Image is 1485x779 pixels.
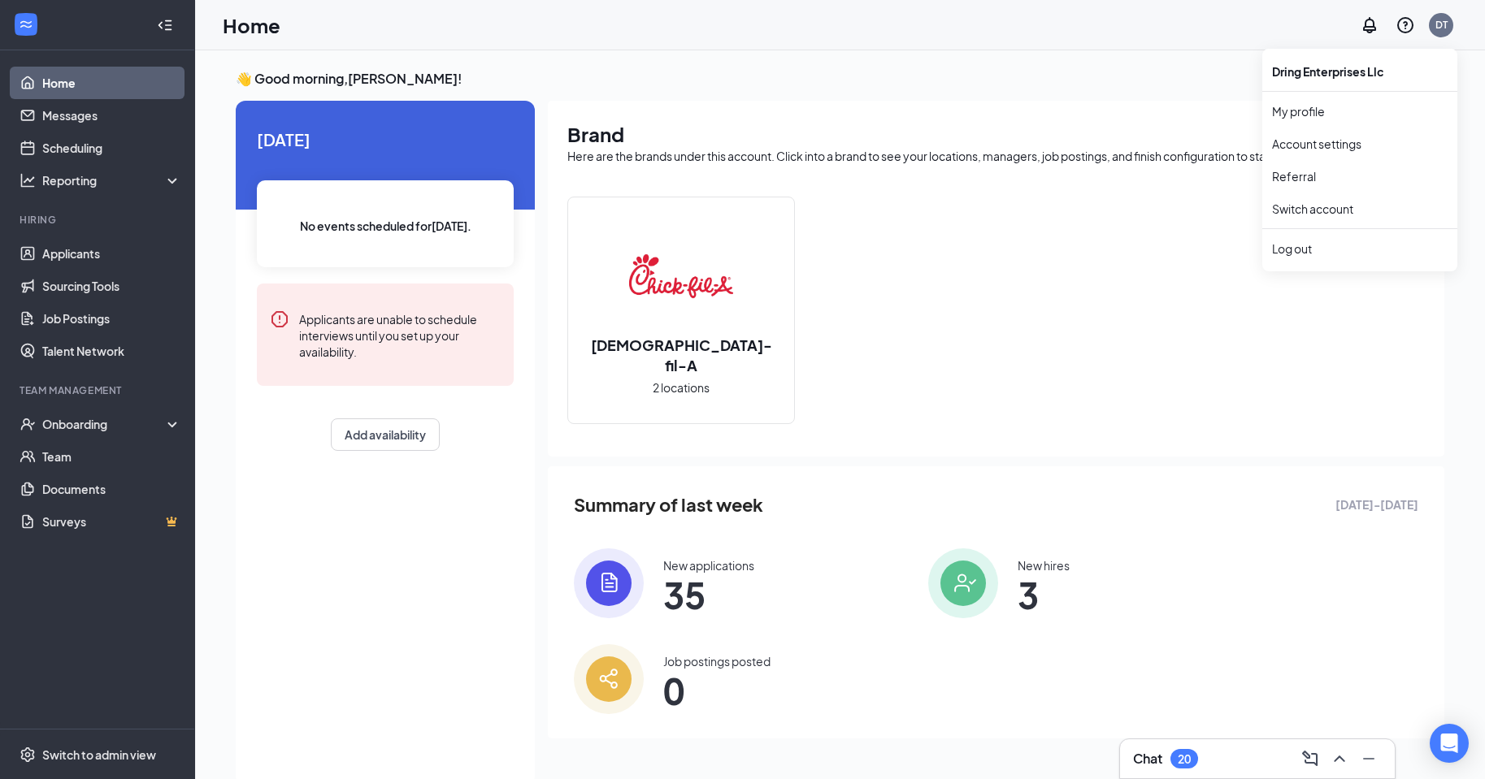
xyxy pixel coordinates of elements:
button: Minimize [1356,746,1382,772]
img: Chick-fil-A [629,224,733,328]
div: Reporting [42,172,182,188]
img: icon [928,548,998,618]
span: [DATE] - [DATE] [1335,496,1418,513]
svg: Minimize [1359,749,1379,768]
div: Onboarding [42,416,167,432]
span: Summary of last week [574,491,763,519]
a: My profile [1272,103,1448,119]
svg: Analysis [20,172,36,188]
div: Here are the brands under this account. Click into a brand to see your locations, managers, job p... [567,148,1425,164]
button: ComposeMessage [1297,746,1323,772]
h3: Chat [1133,750,1162,768]
img: icon [574,548,644,618]
div: Team Management [20,383,178,397]
span: No events scheduled for [DATE] . [300,217,471,235]
h2: [DEMOGRAPHIC_DATA]-fil-A [568,335,794,375]
a: Job Postings [42,302,181,335]
a: SurveysCrown [42,505,181,538]
div: Applicants are unable to schedule interviews until you set up your availability. [299,309,501,360]
div: Switch to admin view [42,747,156,763]
div: Job postings posted [663,653,771,669]
h1: Brand [567,120,1425,148]
a: Home [42,67,181,99]
span: 0 [663,676,771,705]
svg: ComposeMessage [1300,749,1320,768]
button: Add availability [331,418,440,451]
div: Open Intercom Messenger [1430,724,1469,763]
svg: Notifications [1360,15,1379,35]
a: Team [42,440,181,473]
a: Applicants [42,237,181,270]
a: Sourcing Tools [42,270,181,302]
div: New hires [1018,557,1070,573]
a: Account settings [1272,136,1448,152]
svg: Collapse [157,17,173,33]
h3: 👋 Good morning, [PERSON_NAME] ! [236,70,1444,88]
h1: Home [223,11,280,39]
a: Documents [42,473,181,505]
a: Talent Network [42,335,181,367]
span: [DATE] [257,127,514,152]
span: 3 [1018,580,1070,609]
svg: QuestionInfo [1396,15,1415,35]
a: Switch account [1272,201,1353,216]
a: Messages [42,99,181,132]
div: DT [1435,18,1448,32]
a: Referral [1272,168,1448,184]
span: 35 [663,580,754,609]
div: Dring Enterprises Llc [1262,55,1457,88]
svg: ChevronUp [1330,749,1349,768]
div: New applications [663,557,754,573]
div: Log out [1272,240,1448,257]
svg: WorkstreamLogo [18,16,34,32]
div: Hiring [20,213,178,227]
div: 20 [1178,752,1191,766]
img: icon [574,644,644,714]
button: ChevronUp [1327,746,1353,772]
span: 2 locations [653,379,710,396]
a: Scheduling [42,132,181,164]
svg: UserCheck [20,416,36,432]
svg: Error [270,309,289,329]
svg: Settings [20,747,36,763]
